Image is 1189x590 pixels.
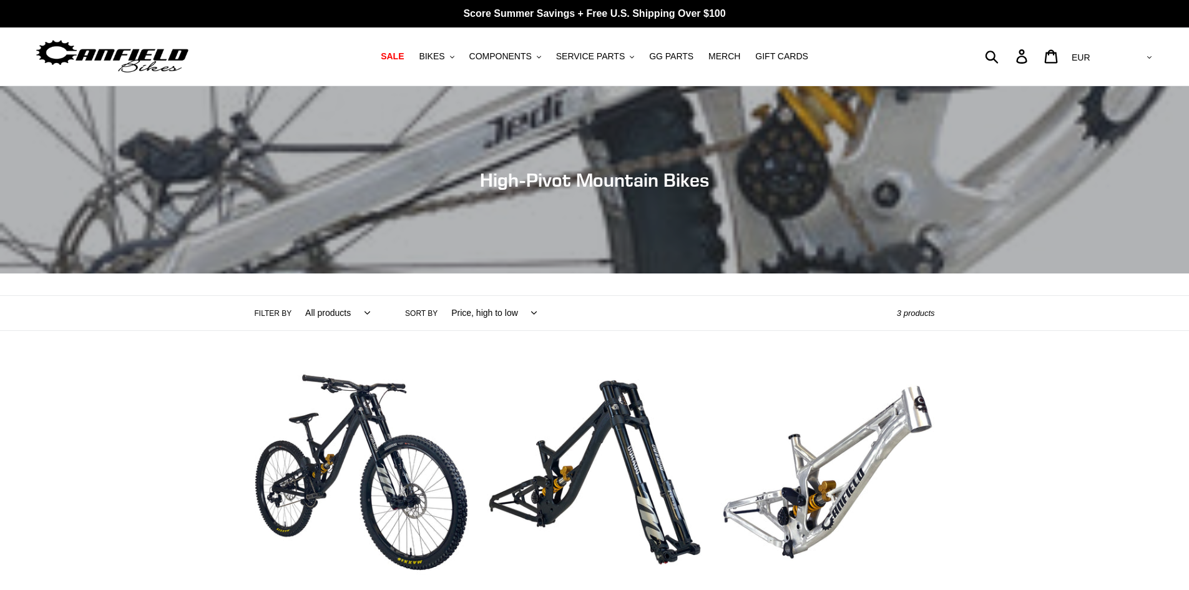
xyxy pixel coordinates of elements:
span: SERVICE PARTS [556,51,625,62]
button: BIKES [413,48,460,65]
a: MERCH [702,48,746,65]
button: SERVICE PARTS [550,48,640,65]
span: MERCH [708,51,740,62]
span: SALE [381,51,404,62]
span: BIKES [419,51,444,62]
a: GIFT CARDS [749,48,815,65]
span: 3 products [897,308,935,318]
label: Sort by [405,308,438,319]
button: COMPONENTS [463,48,547,65]
span: GIFT CARDS [755,51,808,62]
span: COMPONENTS [469,51,532,62]
a: GG PARTS [643,48,700,65]
a: SALE [374,48,410,65]
img: Canfield Bikes [34,37,190,76]
span: High-Pivot Mountain Bikes [480,169,709,191]
input: Search [992,42,1024,70]
label: Filter by [255,308,292,319]
span: GG PARTS [649,51,693,62]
